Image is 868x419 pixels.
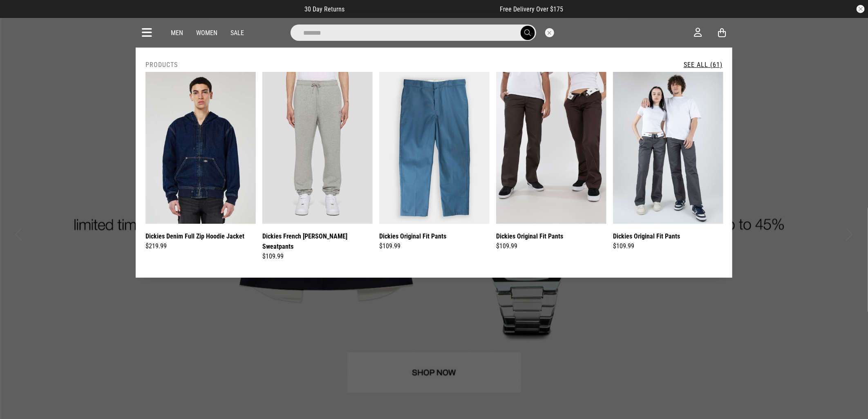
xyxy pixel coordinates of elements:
a: See All (61) [684,61,723,69]
img: Dickies Denim Full Zip Hoodie Jacket in Blue [145,72,256,224]
a: Dickies French [PERSON_NAME] Sweatpants [262,231,373,252]
div: $109.99 [379,241,490,251]
img: Dickies French Terry Mapleton Sweatpants in Unknown [262,72,373,224]
img: Dickies Original Fit Pants in Blue [379,72,490,224]
a: Women [196,29,217,37]
div: $109.99 [262,252,373,261]
div: $219.99 [145,241,256,251]
span: 30 Day Returns [305,5,345,13]
a: Dickies Original Fit Pants [379,231,446,241]
div: $109.99 [613,241,723,251]
span: Free Delivery Over $175 [500,5,564,13]
a: Dickies Denim Full Zip Hoodie Jacket [145,231,244,241]
a: Sale [230,29,244,37]
iframe: Customer reviews powered by Trustpilot [361,5,484,13]
img: Dickies Original Fit Pants in Grey [613,72,723,224]
a: Men [171,29,183,37]
button: Close search [545,28,554,37]
h2: Products [145,61,178,69]
button: Open LiveChat chat widget [7,3,31,28]
a: Dickies Original Fit Pants [613,231,680,241]
div: $109.99 [496,241,606,251]
a: Dickies Original Fit Pants [496,231,563,241]
img: Dickies Original Fit Pants in Brown [496,72,606,224]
